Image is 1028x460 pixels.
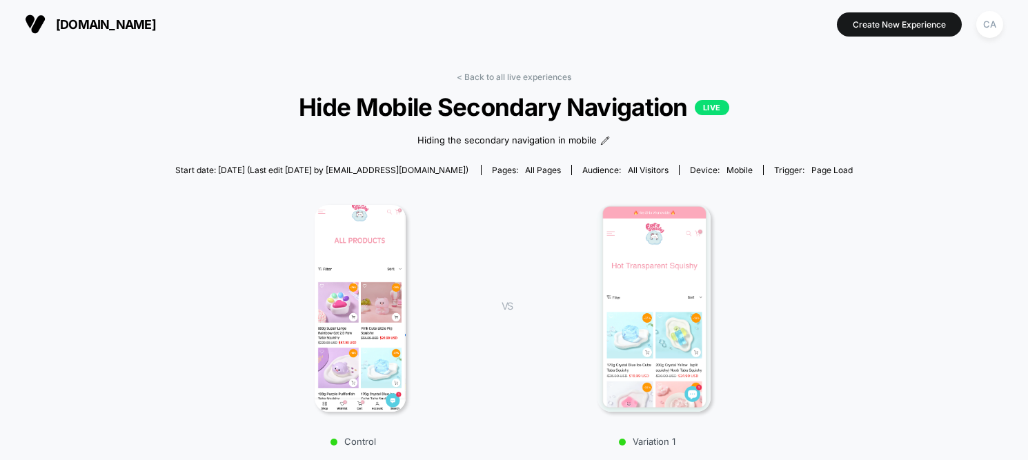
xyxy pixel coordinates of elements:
span: all pages [525,165,561,175]
span: VS [502,300,513,312]
span: Device: [679,165,763,175]
img: Control main [315,205,406,412]
button: Create New Experience [837,12,962,37]
div: CA [976,11,1003,38]
span: Page Load [811,165,853,175]
div: Trigger: [774,165,853,175]
a: < Back to all live experiences [457,72,571,82]
div: Pages: [492,165,561,175]
span: mobile [726,165,753,175]
span: All Visitors [628,165,669,175]
span: [DOMAIN_NAME] [56,17,156,32]
img: Visually logo [25,14,46,34]
span: Hiding the secondary navigation in mobile [417,134,597,148]
p: LIVE [695,100,729,115]
div: Audience: [582,165,669,175]
p: Variation 1 [526,436,768,447]
p: Control [233,436,474,447]
img: Variation 1 main [597,205,711,412]
button: CA [972,10,1007,39]
button: [DOMAIN_NAME] [21,13,160,35]
span: Hide Mobile Secondary Navigation [209,92,818,121]
span: Start date: [DATE] (Last edit [DATE] by [EMAIL_ADDRESS][DOMAIN_NAME]) [175,165,468,175]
